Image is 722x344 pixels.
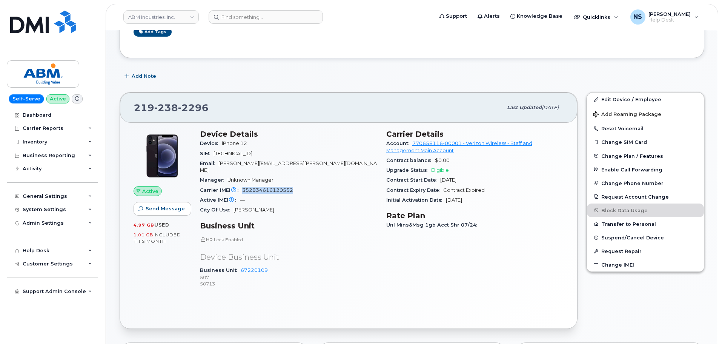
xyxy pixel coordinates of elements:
span: Contract Expired [443,187,485,193]
span: Last updated [507,105,542,110]
button: Send Message [134,202,191,216]
button: Add Note [120,69,163,83]
div: Noah Shelton [625,9,704,25]
span: Initial Activation Date [386,197,446,203]
button: Enable Call Forwarding [587,163,704,176]
span: Change Plan / Features [601,153,663,159]
span: [PERSON_NAME] [648,11,691,17]
span: [PERSON_NAME][EMAIL_ADDRESS][PERSON_NAME][DOMAIN_NAME] [200,160,377,173]
span: Contract Start Date [386,177,440,183]
span: Alerts [484,12,500,20]
span: [PERSON_NAME] [233,207,274,213]
span: SIM [200,151,214,156]
button: Reset Voicemail [587,122,704,135]
button: Change SIM Card [587,135,704,149]
span: Support [446,12,467,20]
a: Support [434,9,472,24]
span: Enable Call Forwarding [601,167,662,172]
span: 219 [134,102,209,113]
span: Suspend/Cancel Device [601,235,664,241]
h3: Rate Plan [386,211,564,220]
span: 238 [154,102,178,113]
span: — [240,197,245,203]
a: 770658116-00001 - Verizon Wireless - Staff and Management Main Account [386,140,532,153]
h3: Business Unit [200,221,377,230]
span: Business Unit [200,267,241,273]
span: Manager [200,177,227,183]
span: City Of Use [200,207,233,213]
a: Knowledge Base [505,9,568,24]
span: Contract Expiry Date [386,187,443,193]
span: Unknown Manager [227,177,273,183]
a: Edit Device / Employee [587,93,704,106]
input: Find something... [209,10,323,24]
span: 2296 [178,102,209,113]
button: Suspend/Cancel Device [587,231,704,244]
button: Change IMEI [587,258,704,271]
p: 507 [200,274,377,281]
span: iPhone 12 [222,140,247,146]
span: [DATE] [440,177,456,183]
p: Device Business Unit [200,252,377,263]
span: Knowledge Base [517,12,562,20]
img: iPhone_12.jpg [140,133,185,179]
span: Active IMEI [200,197,240,203]
span: [TECHNICAL_ID] [214,151,252,156]
span: Help Desk [648,17,691,23]
span: Active [142,188,158,195]
span: used [154,222,169,228]
button: Block Data Usage [587,204,704,217]
a: 67220109 [241,267,268,273]
button: Request Repair [587,244,704,258]
span: Send Message [146,205,185,212]
button: Add Roaming Package [587,106,704,122]
span: NS [633,12,642,22]
span: Eligible [431,167,449,173]
button: Request Account Change [587,190,704,204]
span: Quicklinks [583,14,610,20]
div: Quicklinks [568,9,624,25]
p: HR Lock Enabled [200,236,377,243]
span: $0.00 [435,157,450,163]
span: Contract balance [386,157,435,163]
span: Account [386,140,412,146]
span: Email [200,160,218,166]
span: included this month [134,232,181,244]
p: 50713 [200,281,377,287]
a: ABM Industries, Inc. [123,10,199,24]
button: Change Plan / Features [587,149,704,163]
span: 4.97 GB [134,222,154,228]
span: 352834616120552 [242,187,293,193]
button: Change Phone Number [587,176,704,190]
h3: Carrier Details [386,130,564,139]
span: Unl Mins&Msg 1gb Acct Shr 07/24 [386,222,481,228]
span: Carrier IMEI [200,187,242,193]
button: Transfer to Personal [587,217,704,231]
a: Add tags [134,27,172,37]
span: Add Note [132,73,156,80]
span: 1.00 GB [134,232,154,238]
a: Alerts [472,9,505,24]
span: [DATE] [446,197,462,203]
span: Add Roaming Package [593,111,661,119]
h3: Device Details [200,130,377,139]
span: Device [200,140,222,146]
span: [DATE] [542,105,559,110]
span: Upgrade Status [386,167,431,173]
